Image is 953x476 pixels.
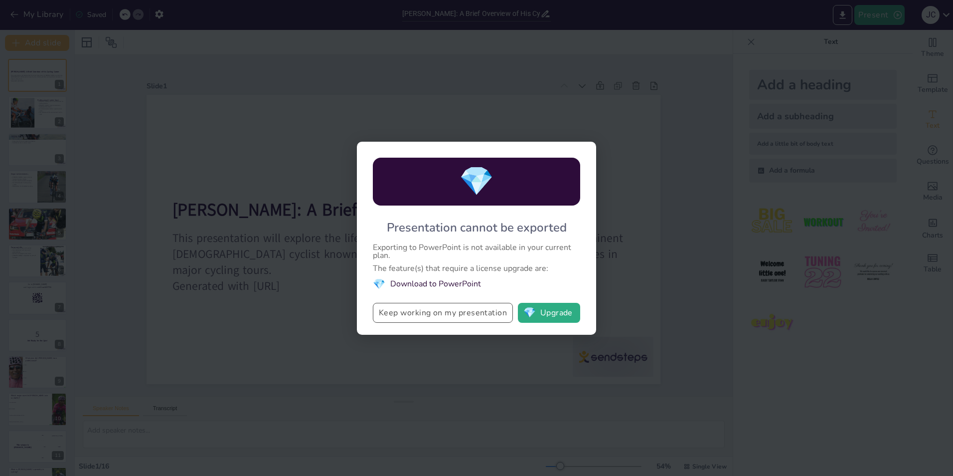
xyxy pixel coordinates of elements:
[373,243,580,259] div: Exporting to PowerPoint is not available in your current plan.
[459,162,494,201] span: diamond
[373,277,385,291] span: diamond
[373,264,580,272] div: The feature(s) that require a license upgrade are:
[373,303,513,323] button: Keep working on my presentation
[373,277,580,291] li: Download to PowerPoint
[518,303,580,323] button: diamondUpgrade
[523,308,536,318] span: diamond
[387,220,567,236] div: Presentation cannot be exported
